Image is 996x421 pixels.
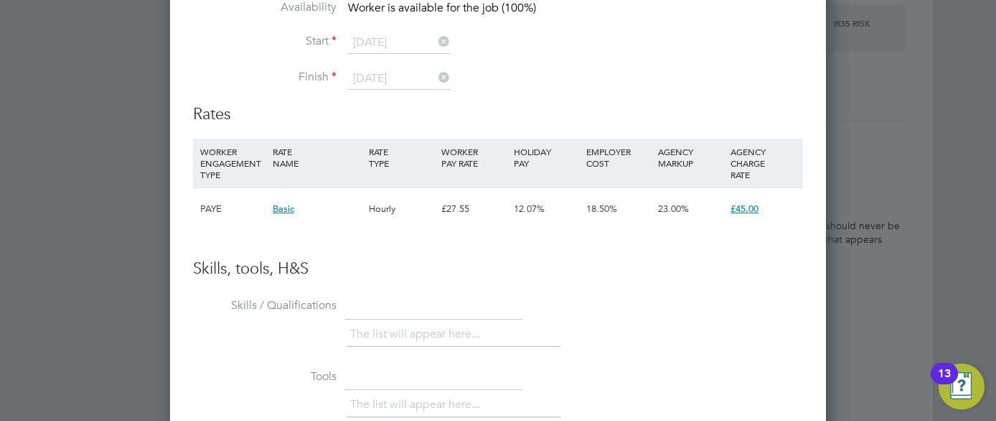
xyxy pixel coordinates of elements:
div: HOLIDAY PAY [510,139,583,176]
div: Hourly [365,188,438,230]
div: £27.55 [438,188,510,230]
input: Select one [348,68,450,90]
div: RATE NAME [269,139,365,176]
div: 13 [938,374,951,392]
label: Finish [193,70,337,85]
div: WORKER PAY RATE [438,139,510,176]
h3: Rates [193,104,803,125]
div: WORKER ENGAGEMENT TYPE [197,139,269,188]
label: Tools [193,369,337,384]
span: Worker is available for the job (100%) [348,1,536,15]
button: Open Resource Center, 13 new notifications [939,364,985,410]
li: The list will appear here... [350,325,486,344]
span: 23.00% [658,203,689,215]
span: 18.50% [586,203,617,215]
div: PAYE [197,188,269,230]
div: EMPLOYER COST [583,139,655,176]
div: AGENCY CHARGE RATE [727,139,799,188]
h3: Skills, tools, H&S [193,259,803,279]
div: AGENCY MARKUP [654,139,727,176]
input: Select one [348,32,450,54]
span: Basic [273,203,294,215]
label: Start [193,34,337,49]
li: The list will appear here... [350,395,486,415]
label: Skills / Qualifications [193,298,337,313]
span: 12.07% [514,203,545,215]
span: £45.00 [730,203,758,215]
div: RATE TYPE [365,139,438,176]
